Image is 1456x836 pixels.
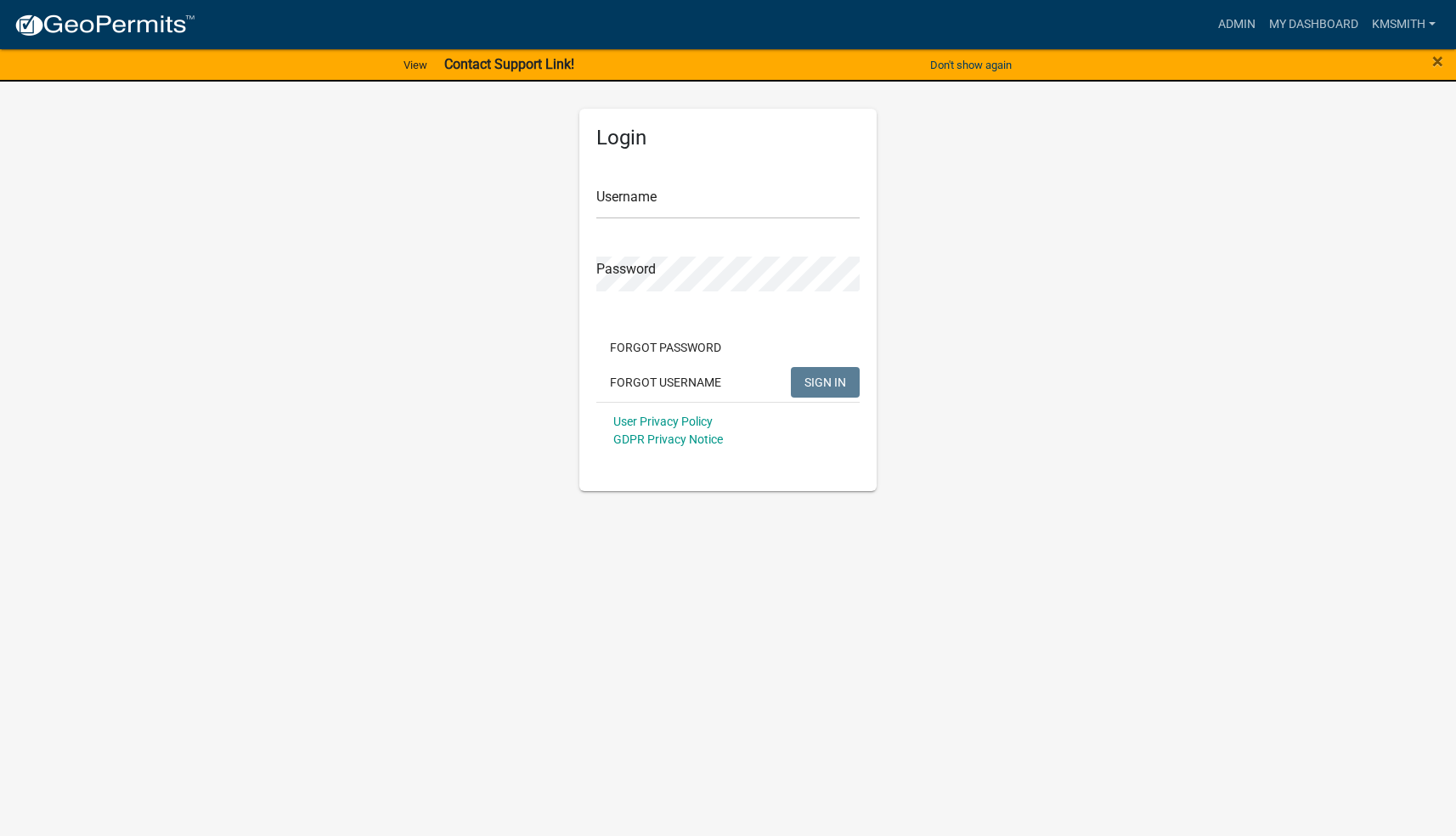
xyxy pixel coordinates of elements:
[1432,49,1443,73] span: ×
[397,51,434,79] a: View
[791,367,860,398] button: SIGN IN
[1211,8,1262,41] a: Admin
[596,332,735,363] button: Forgot Password
[923,51,1019,79] button: Don't show again
[596,367,735,398] button: Forgot Username
[1432,51,1443,71] button: Close
[1262,8,1365,41] a: My Dashboard
[804,375,846,388] span: SIGN IN
[613,415,713,428] a: User Privacy Policy
[596,126,860,150] h5: Login
[444,56,574,72] strong: Contact Support Link!
[1365,8,1442,41] a: kmsmith
[613,432,723,446] a: GDPR Privacy Notice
